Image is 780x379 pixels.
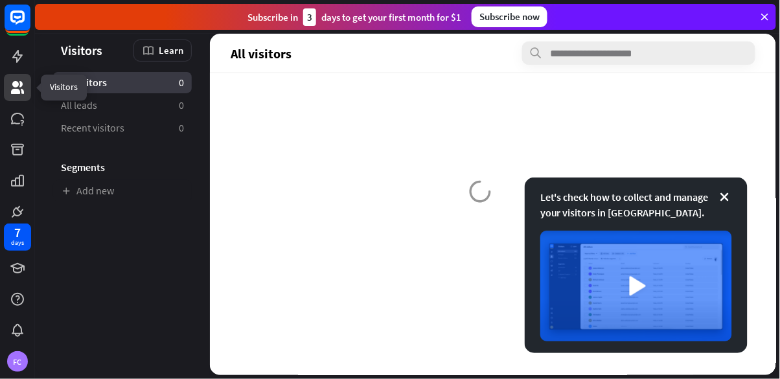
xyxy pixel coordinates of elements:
[540,189,732,220] div: Let's check how to collect and manage your visitors in [GEOGRAPHIC_DATA].
[53,161,192,174] h3: Segments
[53,180,192,201] a: Add new
[11,238,24,247] div: days
[231,46,292,61] span: All visitors
[247,8,461,26] div: Subscribe in days to get your first month for $1
[53,95,192,116] a: All leads 0
[472,6,547,27] div: Subscribe now
[4,224,31,251] a: 7 days
[179,98,184,112] aside: 0
[61,98,97,112] span: All leads
[53,117,192,139] a: Recent visitors 0
[10,5,49,44] button: Open LiveChat chat widget
[179,76,184,89] aside: 0
[61,76,107,89] span: All visitors
[159,44,183,56] span: Learn
[179,121,184,135] aside: 0
[540,231,732,341] img: image
[303,8,316,26] div: 3
[61,43,102,58] span: Visitors
[7,351,28,372] div: FC
[14,227,21,238] div: 7
[61,121,124,135] span: Recent visitors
